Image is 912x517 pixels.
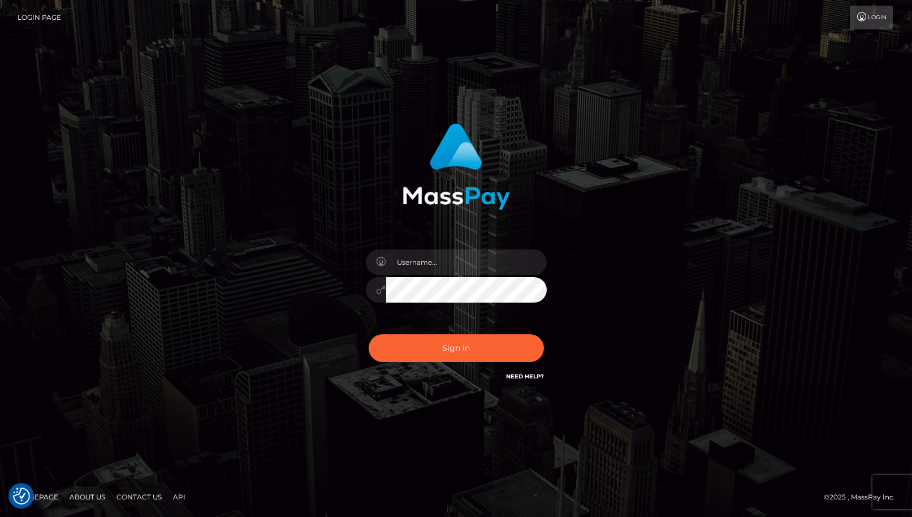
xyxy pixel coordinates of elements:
[369,334,544,362] button: Sign in
[403,123,510,210] img: MassPay Login
[18,6,61,29] a: Login Page
[824,491,904,503] div: © 2025 , MassPay Inc.
[850,6,893,29] a: Login
[13,488,30,505] button: Consent Preferences
[13,488,30,505] img: Revisit consent button
[65,488,110,506] a: About Us
[506,373,544,380] a: Need Help?
[168,488,190,506] a: API
[12,488,63,506] a: Homepage
[112,488,166,506] a: Contact Us
[386,249,547,275] input: Username...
